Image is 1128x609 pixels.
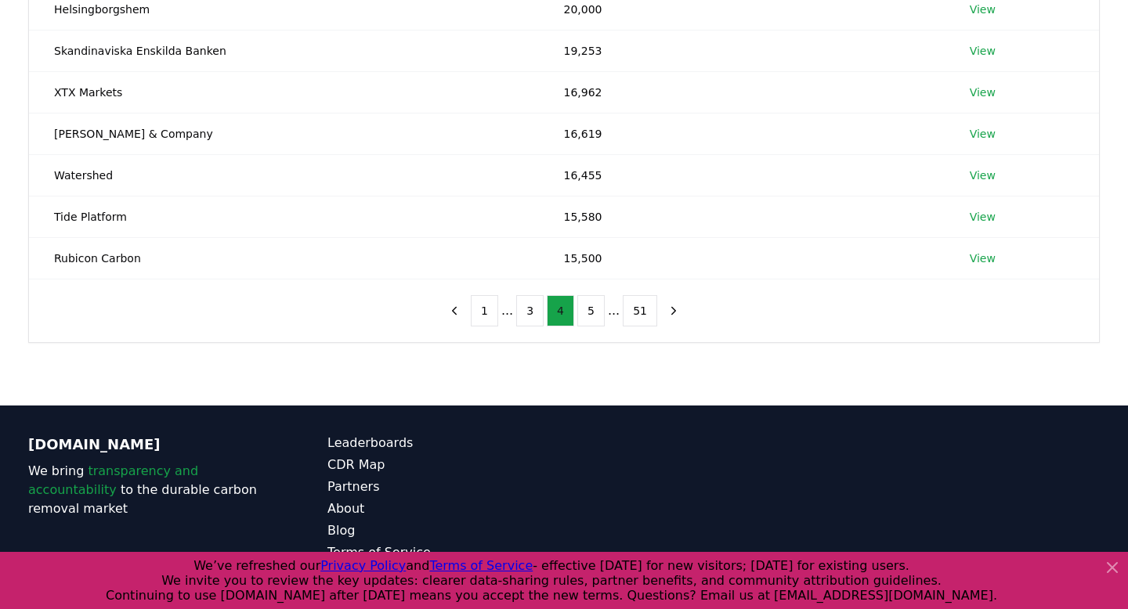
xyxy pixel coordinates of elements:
[660,295,687,326] button: next page
[327,434,564,452] a: Leaderboards
[970,85,996,100] a: View
[29,30,538,71] td: Skandinaviska Enskilda Banken
[327,543,564,562] a: Terms of Service
[28,434,265,456] p: [DOMAIN_NAME]
[970,2,996,17] a: View
[29,237,538,279] td: Rubicon Carbon
[547,295,574,326] button: 4
[970,168,996,183] a: View
[970,209,996,225] a: View
[538,113,944,154] td: 16,619
[516,295,544,326] button: 3
[538,30,944,71] td: 19,253
[327,456,564,474] a: CDR Map
[501,301,513,320] li: ...
[970,126,996,142] a: View
[327,499,564,518] a: About
[327,477,564,496] a: Partners
[970,43,996,59] a: View
[327,521,564,540] a: Blog
[623,295,657,326] button: 51
[29,113,538,154] td: [PERSON_NAME] & Company
[28,462,265,518] p: We bring to the durable carbon removal market
[471,295,498,326] button: 1
[29,154,538,196] td: Watershed
[28,463,198,497] span: transparency and accountability
[970,250,996,266] a: View
[538,237,944,279] td: 15,500
[29,196,538,237] td: Tide Platform
[538,196,944,237] td: 15,580
[538,71,944,113] td: 16,962
[538,154,944,196] td: 16,455
[577,295,605,326] button: 5
[29,71,538,113] td: XTX Markets
[608,301,620,320] li: ...
[441,295,468,326] button: previous page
